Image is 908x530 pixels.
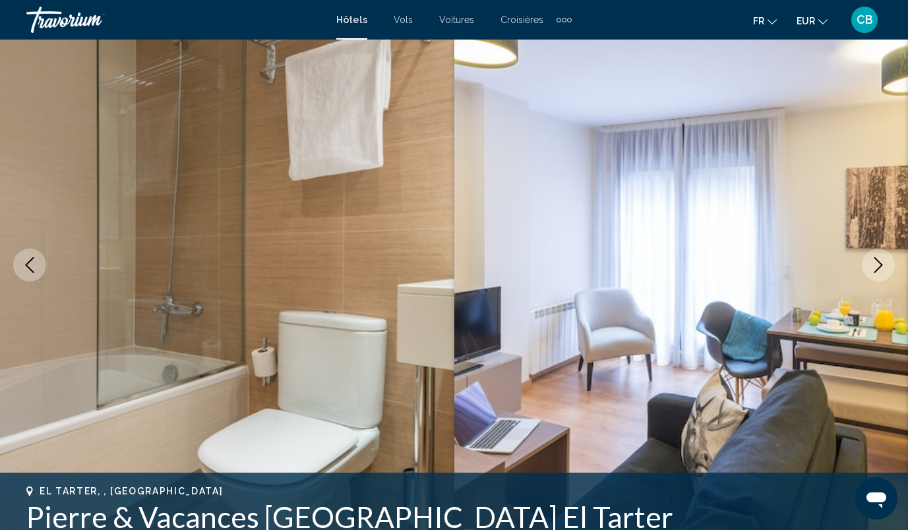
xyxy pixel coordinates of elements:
[862,249,895,281] button: Next image
[40,486,223,496] span: El Tarter, , [GEOGRAPHIC_DATA]
[857,13,873,26] span: CB
[753,16,764,26] span: fr
[753,11,777,30] button: Change language
[557,9,572,30] button: Extra navigation items
[394,15,413,25] a: Vols
[13,249,46,281] button: Previous image
[26,7,323,33] a: Travorium
[847,6,882,34] button: User Menu
[336,15,367,25] a: Hôtels
[439,15,474,25] a: Voitures
[797,11,828,30] button: Change currency
[500,15,543,25] a: Croisières
[797,16,815,26] span: EUR
[855,477,897,519] iframe: Button to launch messaging window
